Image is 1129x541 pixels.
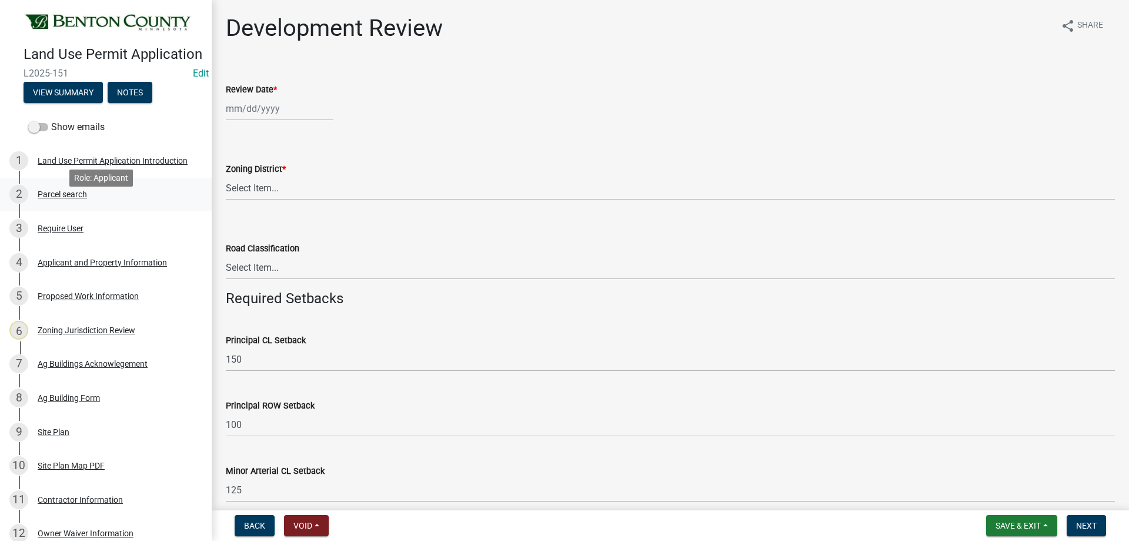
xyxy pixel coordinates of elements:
[9,490,28,509] div: 11
[9,321,28,340] div: 6
[226,290,1115,307] h4: Required Setbacks
[1076,521,1097,530] span: Next
[28,120,105,134] label: Show emails
[1051,14,1113,37] button: shareShare
[38,360,148,368] div: Ag Buildings Acknowlegement
[38,326,135,334] div: Zoning Jurisdiction Review
[38,258,167,267] div: Applicant and Property Information
[38,428,69,436] div: Site Plan
[226,467,325,476] label: Minor Arterial CL Setback
[226,14,443,42] h1: Development Review
[226,245,299,253] label: Road Classification
[1061,19,1075,33] i: share
[9,253,28,272] div: 4
[38,224,83,233] div: Require User
[1077,19,1103,33] span: Share
[24,68,188,79] span: L2025-151
[996,521,1041,530] span: Save & Exit
[24,88,103,98] wm-modal-confirm: Summary
[284,515,329,536] button: Void
[24,46,202,63] h4: Land Use Permit Application
[24,12,193,34] img: Benton County, Minnesota
[226,337,306,345] label: Principal CL Setback
[235,515,275,536] button: Back
[986,515,1057,536] button: Save & Exit
[226,165,286,174] label: Zoning District
[38,529,133,537] div: Owner Waiver Information
[9,354,28,373] div: 7
[193,68,209,79] a: Edit
[38,292,139,300] div: Proposed Work Information
[226,86,277,94] label: Review Date
[38,462,105,470] div: Site Plan Map PDF
[24,82,103,103] button: View Summary
[226,402,315,410] label: Principal ROW Setback
[193,68,209,79] wm-modal-confirm: Edit Application Number
[9,423,28,442] div: 9
[9,151,28,170] div: 1
[293,521,312,530] span: Void
[9,219,28,238] div: 3
[244,521,265,530] span: Back
[38,394,100,402] div: Ag Building Form
[9,389,28,407] div: 8
[38,190,87,198] div: Parcel search
[9,287,28,306] div: 5
[1067,515,1106,536] button: Next
[108,82,152,103] button: Notes
[9,456,28,475] div: 10
[108,88,152,98] wm-modal-confirm: Notes
[69,170,133,187] div: Role: Applicant
[226,97,333,121] input: mm/dd/yyyy
[38,157,188,165] div: Land Use Permit Application Introduction
[9,185,28,204] div: 2
[38,496,123,504] div: Contractor Information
